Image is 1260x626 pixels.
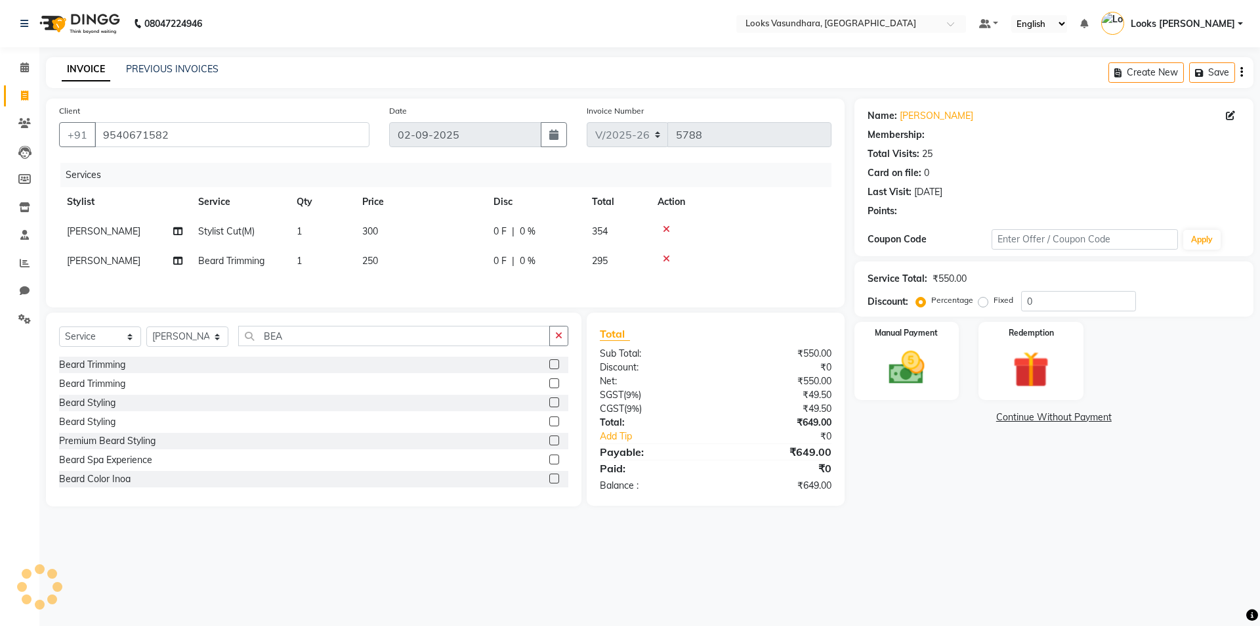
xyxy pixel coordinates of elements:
div: ₹550.00 [715,347,841,361]
a: PREVIOUS INVOICES [126,63,219,75]
div: ₹0 [715,460,841,476]
button: +91 [59,122,96,147]
div: Membership: [868,128,925,142]
label: Percentage [931,294,973,306]
label: Date [389,105,407,117]
span: | [512,254,514,268]
span: 250 [362,255,378,267]
th: Total [584,187,650,217]
span: 0 % [520,225,535,238]
span: 0 F [493,254,507,268]
span: 9% [627,403,639,414]
button: Apply [1183,230,1221,250]
div: Net: [590,374,715,388]
div: Beard Trimming [59,377,125,391]
th: Disc [486,187,584,217]
div: Service Total: [868,272,927,286]
span: Total [600,327,630,341]
th: Action [650,187,831,217]
div: 25 [922,147,933,161]
div: Payable: [590,444,715,460]
img: _cash.svg [877,347,936,389]
input: Search or Scan [238,326,550,346]
span: 0 F [493,225,507,238]
div: [DATE] [914,185,942,199]
div: Total: [590,416,715,430]
div: ₹550.00 [715,374,841,388]
span: Beard Trimming [198,255,264,267]
a: INVOICE [62,58,110,81]
img: Looks Vasundhara GZB [1101,12,1124,35]
img: logo [33,5,123,42]
div: ₹649.00 [715,444,841,460]
div: ₹49.50 [715,388,841,402]
label: Manual Payment [875,327,938,339]
div: ( ) [590,388,715,402]
button: Create New [1108,62,1184,83]
b: 08047224946 [144,5,202,42]
span: 354 [592,225,608,237]
div: Total Visits: [868,147,919,161]
div: Paid: [590,460,715,476]
div: Name: [868,109,897,123]
div: Discount: [868,295,908,309]
div: ₹0 [715,361,841,374]
div: Discount: [590,361,715,374]
button: Save [1189,62,1235,83]
div: Beard Color Inoa [59,472,131,486]
div: ₹649.00 [715,416,841,430]
span: CGST [600,403,624,414]
th: Service [190,187,289,217]
div: Coupon Code [868,233,992,246]
input: Enter Offer / Coupon Code [992,229,1178,250]
label: Redemption [1009,327,1054,339]
span: [PERSON_NAME] [67,255,140,267]
input: Search by Name/Mobile/Email/Code [94,122,369,147]
span: SGST [600,389,623,401]
span: 1 [297,225,302,237]
span: Looks [PERSON_NAME] [1131,17,1235,31]
span: Stylist Cut(M) [198,225,255,237]
label: Client [59,105,80,117]
span: 9% [626,390,639,400]
div: Last Visit: [868,185,912,199]
span: | [512,225,514,238]
div: Balance : [590,479,715,493]
label: Invoice Number [587,105,644,117]
div: ₹0 [736,430,841,443]
th: Qty [289,187,354,217]
div: Sub Total: [590,347,715,361]
th: Stylist [59,187,190,217]
th: Price [354,187,486,217]
div: Beard Styling [59,396,115,410]
div: Beard Styling [59,415,115,429]
div: Points: [868,204,897,218]
span: 1 [297,255,302,267]
div: Beard Trimming [59,358,125,372]
a: [PERSON_NAME] [900,109,973,123]
div: Card on file: [868,166,921,180]
span: 300 [362,225,378,237]
div: ₹550.00 [933,272,967,286]
span: 295 [592,255,608,267]
div: ₹649.00 [715,479,841,493]
a: Continue Without Payment [857,411,1251,424]
img: _gift.svg [1001,347,1060,392]
div: Services [60,163,841,187]
div: ( ) [590,402,715,416]
a: Add Tip [590,430,736,443]
div: Beard Spa Experience [59,453,152,467]
span: 0 % [520,254,535,268]
div: Premium Beard Styling [59,434,156,448]
div: 0 [924,166,929,180]
div: ₹49.50 [715,402,841,416]
span: [PERSON_NAME] [67,225,140,237]
label: Fixed [994,294,1013,306]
